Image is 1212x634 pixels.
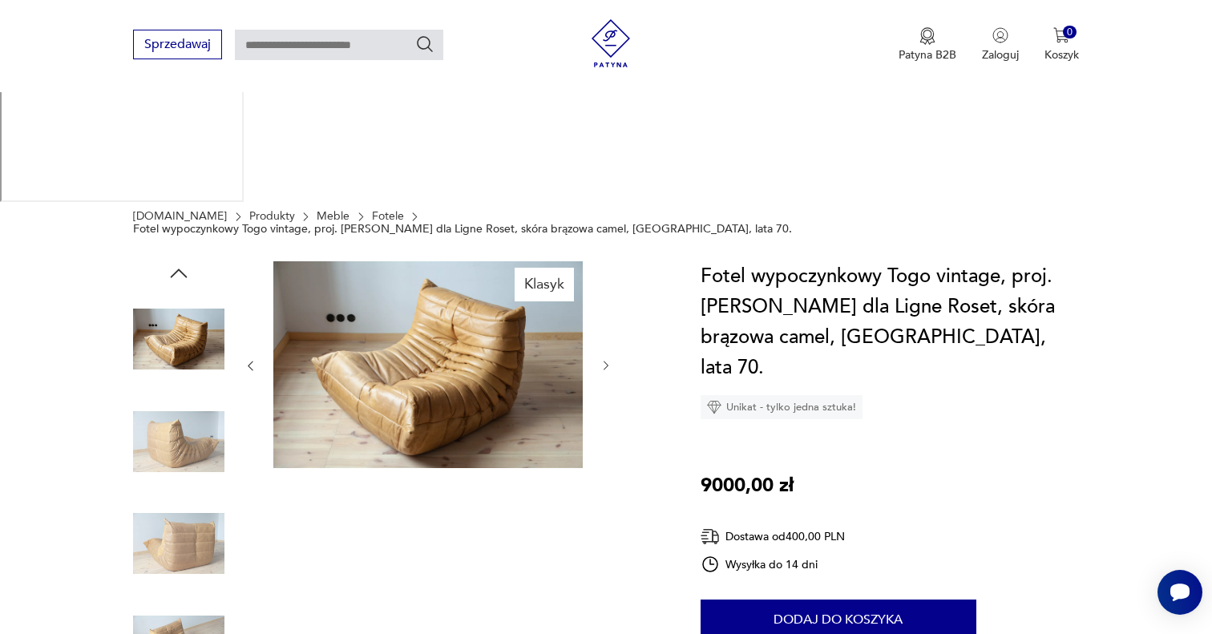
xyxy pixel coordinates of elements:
[133,498,224,589] img: Zdjęcie produktu Fotel wypoczynkowy Togo vintage, proj. M. Ducaroy dla Ligne Roset, skóra brązowa...
[1157,570,1202,615] iframe: Smartsupp widget button
[899,27,956,63] button: Patyna B2B
[133,40,222,51] a: Sprzedawaj
[982,27,1019,63] button: Zaloguj
[133,30,222,59] button: Sprzedawaj
[701,527,846,547] div: Dostawa od 400,00 PLN
[701,261,1079,383] h1: Fotel wypoczynkowy Togo vintage, proj. [PERSON_NAME] dla Ligne Roset, skóra brązowa camel, [GEOGR...
[1044,27,1079,63] button: 0Koszyk
[701,395,863,419] div: Unikat - tylko jedna sztuka!
[919,27,935,45] img: Ikona medalu
[372,210,404,223] a: Fotele
[133,223,792,236] p: Fotel wypoczynkowy Togo vintage, proj. [PERSON_NAME] dla Ligne Roset, skóra brązowa camel, [GEOGR...
[992,27,1008,43] img: Ikonka użytkownika
[982,47,1019,63] p: Zaloguj
[899,27,956,63] a: Ikona medaluPatyna B2B
[273,261,583,467] img: Zdjęcie produktu Fotel wypoczynkowy Togo vintage, proj. M. Ducaroy dla Ligne Roset, skóra brązowa...
[1044,47,1079,63] p: Koszyk
[249,210,295,223] a: Produkty
[707,400,721,414] img: Ikona diamentu
[133,396,224,487] img: Zdjęcie produktu Fotel wypoczynkowy Togo vintage, proj. M. Ducaroy dla Ligne Roset, skóra brązowa...
[587,19,635,67] img: Patyna - sklep z meblami i dekoracjami vintage
[701,555,846,574] div: Wysyłka do 14 dni
[1053,27,1069,43] img: Ikona koszyka
[317,210,349,223] a: Meble
[701,470,794,501] p: 9000,00 zł
[133,210,227,223] a: [DOMAIN_NAME]
[515,268,574,301] div: Klasyk
[899,47,956,63] p: Patyna B2B
[133,293,224,385] img: Zdjęcie produktu Fotel wypoczynkowy Togo vintage, proj. M. Ducaroy dla Ligne Roset, skóra brązowa...
[1063,26,1077,39] div: 0
[701,527,720,547] img: Ikona dostawy
[415,34,434,54] button: Szukaj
